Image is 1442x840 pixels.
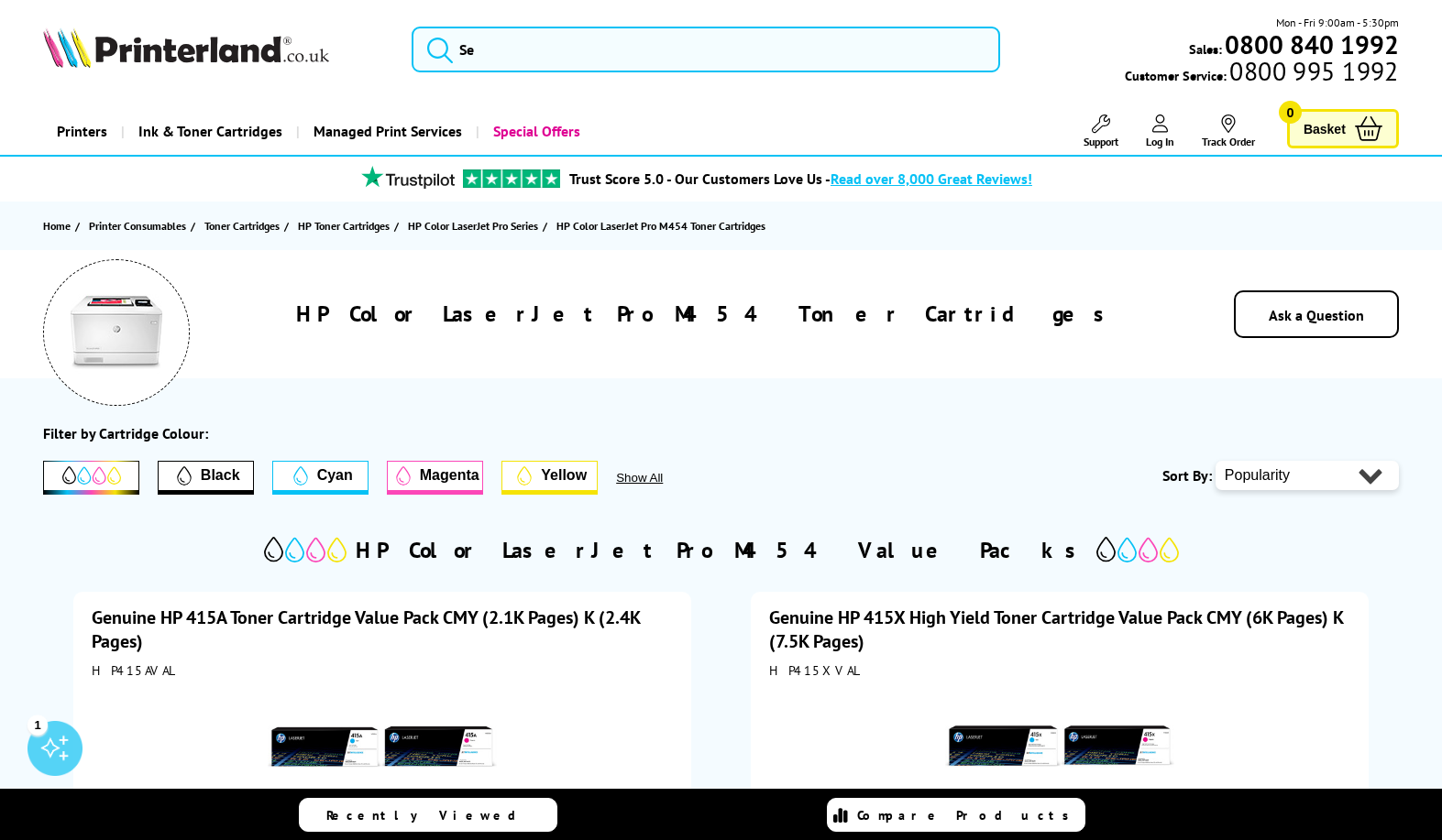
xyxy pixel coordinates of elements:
[420,467,479,484] span: Magenta
[92,662,674,679] div: HP415AVAL
[769,605,1343,653] a: Genuine HP 415X High Yield Toner Cartridge Value Pack CMY (6K Pages) K (7.5K Pages)
[298,216,390,235] span: HP Toner Cartridges
[501,461,598,495] button: Yellow
[204,216,284,235] a: Toner Cartridges
[1084,135,1118,148] span: Support
[317,467,353,484] span: Cyan
[1227,62,1398,80] span: 0800 995 1992
[272,461,369,495] button: Cyan
[158,461,254,495] button: Filter by Black
[28,715,48,735] div: 1
[476,108,594,155] a: Special Offers
[296,300,1116,328] h1: HP Color LaserJet Pro M454 Toner Cartridges
[1276,14,1399,31] span: Mon - Fri 9:00am - 5:30pm
[1146,115,1174,148] a: Log In
[1304,116,1346,141] span: Basket
[463,169,560,188] img: trustpilot rating
[1287,109,1399,148] a: Basket 0
[43,216,75,235] a: Home
[412,27,1000,72] input: Se
[769,662,1351,679] div: HP415XVAL
[204,216,280,235] span: Toner Cartridges
[408,216,543,235] a: HP Color LaserJet Pro Series
[569,169,1032,188] a: Trust Score 5.0 - Our Customers Love Us -Read over 8,000 Great Reviews!
[1269,306,1364,324] a: Ask a Question
[299,798,557,832] a: Recently Viewed
[1189,40,1222,58] span: Sales:
[43,27,329,68] img: Printerland Logo
[408,216,538,235] span: HP Color LaserJet Pro Series
[201,467,240,484] span: Black
[43,424,208,442] div: Filter by Cartridge Colour:
[356,536,1087,564] h2: HP Color LaserJet Pro M454 Value Packs
[1279,101,1302,124] span: 0
[1202,115,1255,148] a: Track Order
[92,605,640,653] a: Genuine HP 415A Toner Cartridge Value Pack CMY (2.1K Pages) K (2.4K Pages)
[1084,115,1118,148] a: Support
[326,807,534,824] span: Recently Viewed
[831,169,1032,188] span: Read over 8,000 Great Reviews!
[1225,27,1399,61] b: 0800 840 1992
[1125,62,1398,84] span: Customer Service:
[89,216,186,235] span: Printer Consumables
[827,798,1085,832] a: Compare Products
[556,219,765,233] span: HP Color LaserJet Pro M454 Toner Cartridges
[121,108,296,155] a: Ink & Toner Cartridges
[387,461,483,495] button: Magenta
[89,216,191,235] a: Printer Consumables
[71,287,162,378] img: HP Color LaserJet Pro M454 Colour Printer Toner Cartridges
[43,27,389,71] a: Printerland Logo
[353,166,463,189] img: trustpilot rating
[298,216,394,235] a: HP Toner Cartridges
[1162,466,1212,485] span: Sort By:
[857,807,1079,824] span: Compare Products
[1146,135,1174,148] span: Log In
[43,108,121,155] a: Printers
[296,108,476,155] a: Managed Print Services
[138,108,282,155] span: Ink & Toner Cartridges
[541,467,587,484] span: Yellow
[1222,36,1399,53] a: 0800 840 1992
[616,471,712,485] button: Show All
